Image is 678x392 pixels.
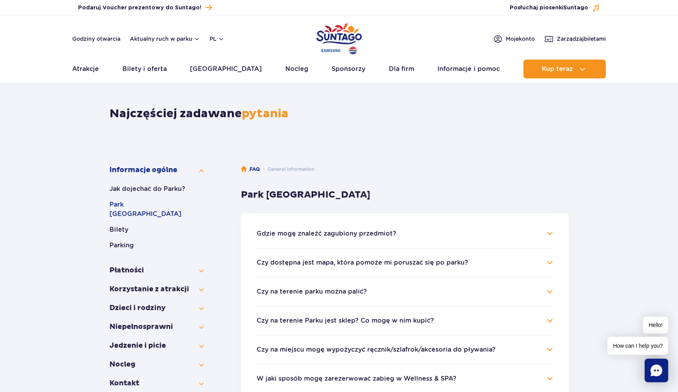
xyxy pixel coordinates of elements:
span: Moje konto [506,35,535,43]
button: Płatności [109,266,204,275]
li: General Information [260,165,314,173]
button: W jaki sposób mogę zarezerwować zabieg w Wellness & SPA? [257,375,456,382]
a: Nocleg [285,60,308,78]
button: Niepełno­sprawni [109,322,204,332]
span: pytania [242,106,288,121]
button: Gdzie mogę znaleźć zagubiony przedmiot? [257,230,396,237]
button: Jedzenie i picie [109,341,204,350]
button: Park [GEOGRAPHIC_DATA] [109,200,204,219]
span: Podaruj Voucher prezentowy do Suntago! [78,4,201,12]
button: Posłuchaj piosenkiSuntago [510,4,600,12]
a: Park of Poland [316,20,362,56]
a: Sponsorzy [332,60,365,78]
a: Godziny otwarcia [72,35,120,43]
button: Czy dostępna jest mapa, która pomoże mi poruszać się po parku? [257,259,468,266]
button: Czy na terenie parku można palić? [257,288,367,295]
a: FAQ [241,165,260,173]
button: Czy na miejscu mogę wypożyczyć ręcznik/szlafrok/akcesoria do pływania? [257,346,496,353]
button: Dzieci i rodziny [109,303,204,313]
button: Informacje ogólne [109,165,204,175]
button: Jak dojechać do Parku? [109,184,204,194]
h1: Najczęściej zadawane [109,107,569,121]
button: Korzystanie z atrakcji [109,285,204,294]
a: Informacje i pomoc [437,60,500,78]
button: Bilety [109,225,204,234]
a: Atrakcje [72,60,99,78]
a: Dla firm [389,60,414,78]
span: Suntago [563,5,588,11]
a: Zarządzajbiletami [544,34,606,44]
button: Kup teraz [523,60,606,78]
span: Kup teraz [542,65,573,73]
span: How can I help you? [607,337,668,355]
button: Aktualny ruch w parku [130,36,200,42]
button: Czy na terenie Parku jest sklep? Co mogę w nim kupić? [257,317,434,324]
button: pl [210,35,224,43]
span: Posłuchaj piosenki [510,4,588,12]
a: Mojekonto [493,34,535,44]
h3: Park [GEOGRAPHIC_DATA] [241,189,569,201]
span: Zarządzaj biletami [557,35,606,43]
button: Nocleg [109,360,204,369]
button: Parking [109,241,204,250]
button: Kontakt [109,379,204,388]
a: [GEOGRAPHIC_DATA] [190,60,262,78]
div: Chat [645,359,668,382]
span: Hello! [643,317,668,334]
a: Podaruj Voucher prezentowy do Suntago! [78,2,212,13]
a: Bilety i oferta [122,60,167,78]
